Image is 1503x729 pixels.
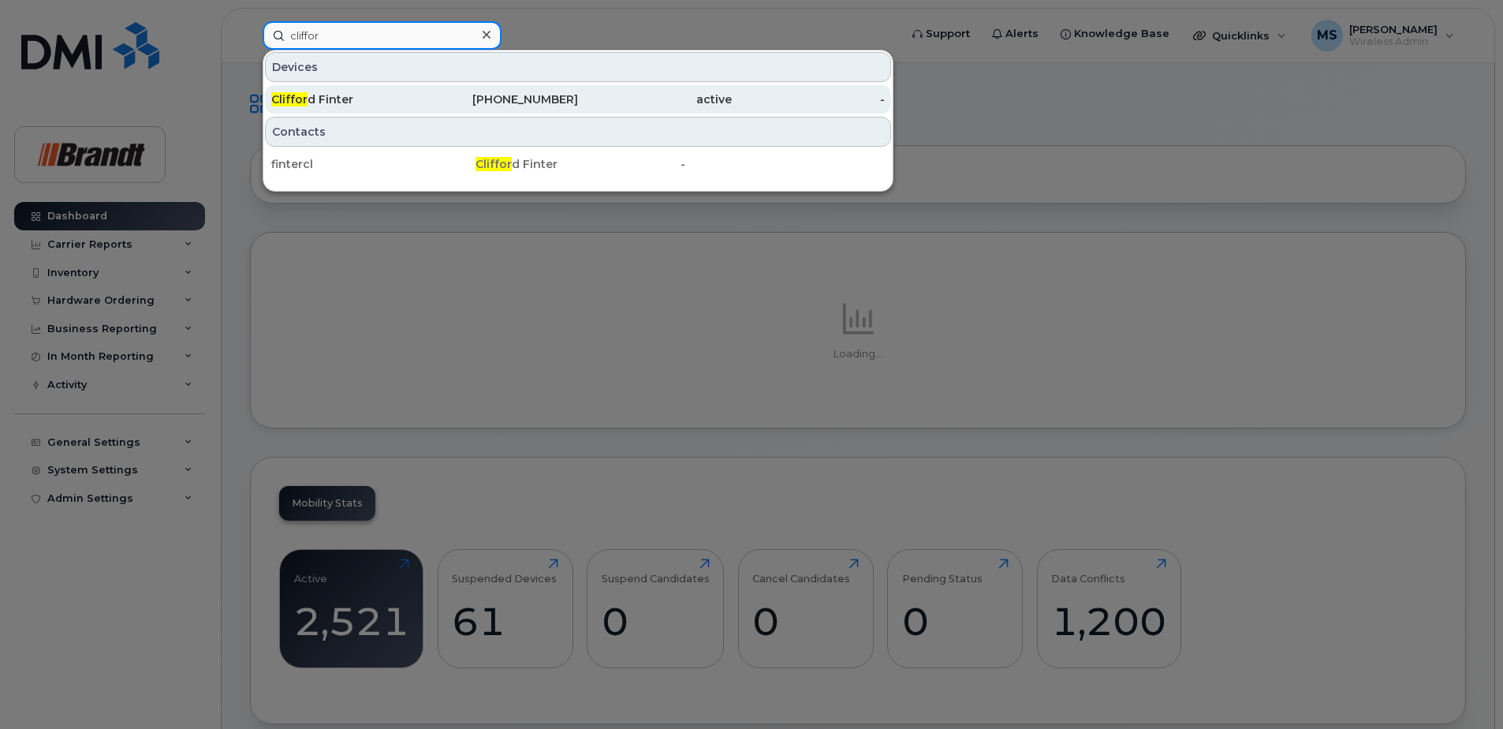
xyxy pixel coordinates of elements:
a: finterclClifford Finter- [265,150,891,178]
span: Cliffor [476,157,512,171]
div: Devices [265,52,891,82]
div: fintercl [271,156,476,172]
div: [PHONE_NUMBER] [425,92,579,107]
div: active [578,92,732,107]
div: - [681,156,885,172]
div: - [732,92,886,107]
div: d Finter [271,92,425,107]
div: Contacts [265,117,891,147]
a: Clifford Finter[PHONE_NUMBER]active- [265,85,891,114]
span: Cliffor [271,92,308,107]
div: d Finter [476,156,680,172]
